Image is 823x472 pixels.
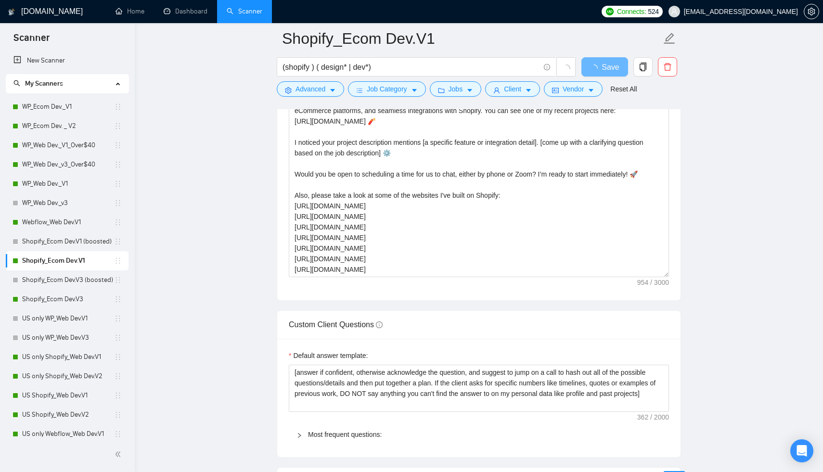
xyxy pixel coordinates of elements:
span: holder [114,276,122,284]
span: caret-down [466,87,473,94]
a: setting [804,8,819,15]
span: holder [114,218,122,226]
li: US only Shopify_Web Dev.V1 [6,347,129,367]
span: copy [634,63,652,71]
span: holder [114,295,122,303]
a: dashboardDashboard [164,7,207,15]
li: WP_Web Dev._V1 [6,174,129,193]
a: New Scanner [13,51,121,70]
span: holder [114,353,122,361]
span: Advanced [296,84,325,94]
span: holder [114,141,122,149]
span: My Scanners [13,79,63,88]
span: Vendor [563,84,584,94]
li: Shopify_Ecom Dev.V1 (boosted) [6,232,129,251]
button: delete [658,57,677,77]
span: info-circle [544,64,550,70]
a: WP_Ecom Dev. _ V2 [22,116,114,136]
li: WP_Web Dev._V1_Over$40 [6,136,129,155]
span: My Scanners [25,79,63,88]
a: homeHome [116,7,144,15]
a: Reset All [610,84,637,94]
div: Open Intercom Messenger [790,439,813,462]
a: US only WP_Web Dev.V1 [22,309,114,328]
a: US only Webflow_Web Dev.V1 [22,424,114,444]
textarea: Cover letter template: [289,61,669,277]
span: edit [663,32,676,45]
span: caret-down [525,87,532,94]
a: US only WP_Web Dev.V3 [22,328,114,347]
span: holder [114,372,122,380]
span: Job Category [367,84,407,94]
button: barsJob Categorycaret-down [348,81,425,97]
a: Shopify_Ecom Dev.V3 [22,290,114,309]
span: holder [114,257,122,265]
span: holder [114,238,122,245]
img: logo [8,4,15,20]
li: US only WP_Web Dev.V1 [6,309,129,328]
span: right [296,433,302,438]
li: US only Webflow_Web Dev.V1 [6,424,129,444]
li: US only WP_Web Dev.V3 [6,328,129,347]
li: US Shopify_Web Dev.V2 [6,405,129,424]
div: Most frequent questions: [289,423,669,446]
span: holder [114,180,122,188]
span: holder [114,430,122,438]
a: US Shopify_Web Dev.V2 [22,405,114,424]
li: US Shopify_Web Dev.V1 [6,386,129,405]
a: WP_Web Dev._V1 [22,174,114,193]
span: caret-down [411,87,418,94]
li: US only Shopify_Web Dev.V2 [6,367,129,386]
span: folder [438,87,445,94]
textarea: Default answer template: [289,365,669,412]
label: Default answer template: [289,350,368,361]
input: Search Freelance Jobs... [283,61,540,73]
a: WP_Web Dev._v3 [22,193,114,213]
span: user [671,8,678,15]
span: holder [114,411,122,419]
a: US only Shopify_Web Dev.V2 [22,367,114,386]
button: settingAdvancedcaret-down [277,81,344,97]
span: Scanner [6,31,57,51]
span: bars [356,87,363,94]
a: Webflow_Web Dev.V1 [22,213,114,232]
li: WP_Ecom Dev. _ V2 [6,116,129,136]
span: holder [114,392,122,399]
button: folderJobscaret-down [430,81,482,97]
li: Shopify_Ecom Dev.V3 [6,290,129,309]
button: Save [581,57,628,77]
li: New Scanner [6,51,129,70]
img: upwork-logo.png [606,8,614,15]
li: Shopify_Ecom Dev.V1 [6,251,129,270]
button: setting [804,4,819,19]
button: userClientcaret-down [485,81,540,97]
span: holder [114,103,122,111]
span: info-circle [376,321,383,328]
a: searchScanner [227,7,262,15]
span: delete [658,63,677,71]
span: Jobs [449,84,463,94]
span: Client [504,84,521,94]
span: double-left [115,449,124,459]
a: WP_Web Dev._V1_Over$40 [22,136,114,155]
a: US only Shopify_Web Dev.V1 [22,347,114,367]
span: search [13,80,20,87]
span: caret-down [329,87,336,94]
li: WP_Web Dev._v3 [6,193,129,213]
span: loading [590,64,602,72]
span: idcard [552,87,559,94]
li: WP_Web Dev._v3_Over$40 [6,155,129,174]
a: Shopify_Ecom Dev.V3 (boosted) [22,270,114,290]
span: Save [602,61,619,73]
li: Shopify_Ecom Dev.V3 (boosted) [6,270,129,290]
span: holder [114,315,122,322]
span: setting [804,8,819,15]
input: Scanner name... [282,26,661,51]
span: user [493,87,500,94]
span: Connects: [617,6,646,17]
span: loading [562,64,570,73]
span: holder [114,122,122,130]
a: WP_Ecom Dev._V1 [22,97,114,116]
button: idcardVendorcaret-down [544,81,603,97]
li: WP_Ecom Dev._V1 [6,97,129,116]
